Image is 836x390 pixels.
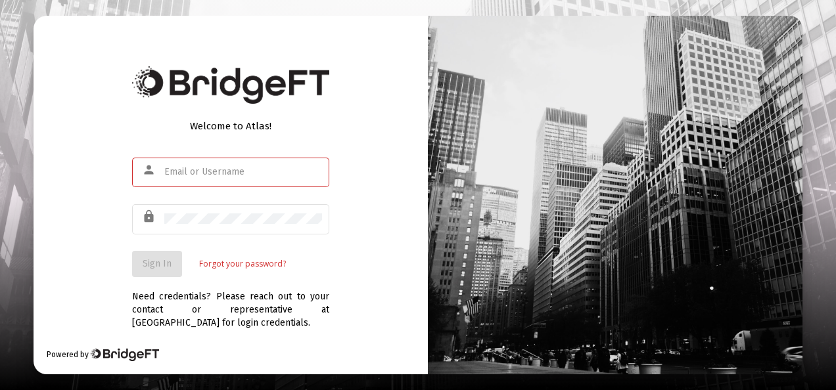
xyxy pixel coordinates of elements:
button: Sign In [132,251,182,277]
div: Powered by [47,348,159,361]
img: Bridge Financial Technology Logo [132,66,329,104]
div: Need credentials? Please reach out to your contact or representative at [GEOGRAPHIC_DATA] for log... [132,277,329,330]
span: Sign In [143,258,172,269]
img: Bridge Financial Technology Logo [90,348,159,361]
input: Email or Username [164,167,322,177]
mat-icon: lock [142,209,158,225]
mat-icon: person [142,162,158,178]
a: Forgot your password? [199,257,286,271]
div: Welcome to Atlas! [132,119,329,133]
